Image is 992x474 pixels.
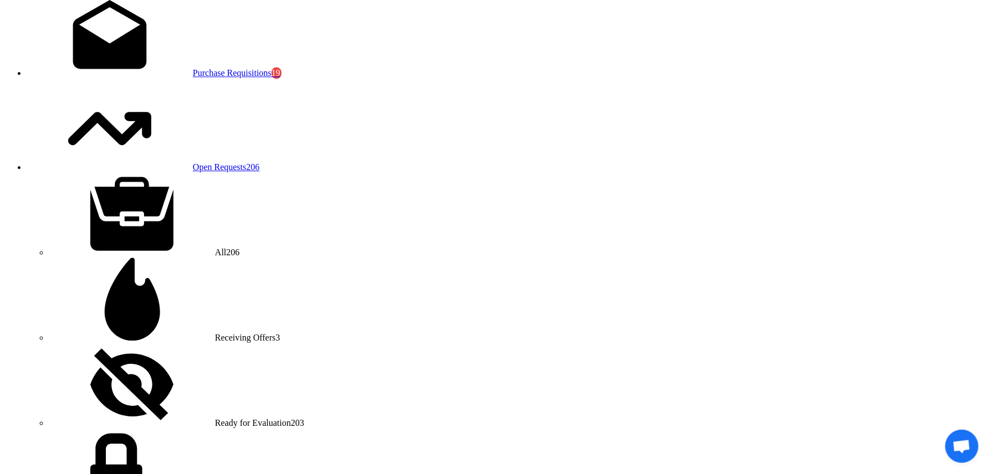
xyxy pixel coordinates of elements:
a: All [49,248,239,257]
span: 203 [291,418,304,427]
span: 206 [246,162,259,172]
span: 206 [226,248,239,257]
a: Receiving Offers [49,333,280,342]
a: Open Requests206 [27,162,259,172]
a: Open chat [945,430,979,463]
a: Purchase Requisitions19 [27,68,282,78]
span: 3 [275,333,280,342]
a: Ready for Evaluation [49,418,304,427]
span: 19 [272,67,282,79]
